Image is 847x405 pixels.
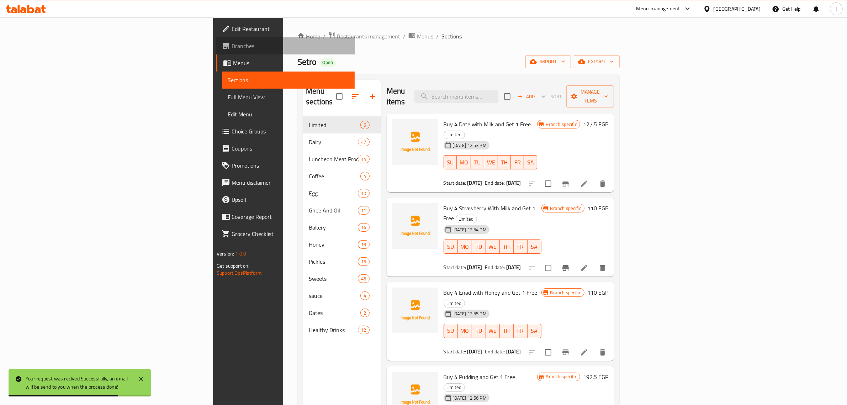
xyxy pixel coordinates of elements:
span: FR [514,157,521,168]
span: 14 [358,156,369,163]
div: items [358,274,369,283]
div: sauce4 [303,287,381,304]
span: Grocery Checklist [232,230,349,238]
input: search [414,90,498,103]
span: FR [517,242,525,252]
span: WE [487,157,495,168]
div: Pickles [309,257,358,266]
button: WE [486,324,500,338]
span: Select to update [541,345,556,360]
button: Add section [364,88,381,105]
span: Buy 4 Enad with Honey and Get 1 Free [444,287,538,298]
button: Branch-specific-item [557,175,574,192]
span: 10 [358,190,369,197]
div: Honey19 [303,236,381,253]
span: Honey [309,240,358,249]
a: Choice Groups [216,123,355,140]
div: items [358,189,369,198]
span: 15 [358,258,369,265]
span: Menus [233,59,349,67]
span: TU [474,157,481,168]
div: [GEOGRAPHIC_DATA] [714,5,761,13]
span: TU [475,242,483,252]
span: Start date: [444,178,466,188]
a: Menu disclaimer [216,174,355,191]
img: Buy 4 Enad with Honey and Get 1 Free [392,288,438,333]
span: End date: [485,263,505,272]
b: [DATE] [506,347,521,356]
span: End date: [485,347,505,356]
a: Menus [408,32,433,41]
button: TU [472,324,486,338]
span: Start date: [444,347,466,356]
span: SU [447,157,454,168]
button: WE [484,155,498,169]
span: End date: [485,178,505,188]
div: items [358,206,369,215]
a: Coupons [216,140,355,157]
span: Healthy Drinks [309,326,358,334]
div: Menu-management [636,5,680,13]
span: MO [460,157,468,168]
button: FR [511,155,524,169]
span: Buy 4 Strawberry With Milk and Get 1 Free [444,203,536,223]
span: [DATE] 12:55 PM [450,310,489,317]
button: delete [594,259,611,277]
div: Ghee And Oil11 [303,202,381,219]
span: TH [503,326,511,336]
a: Edit Restaurant [216,20,355,37]
b: [DATE] [506,178,521,188]
button: import [525,55,571,68]
button: TH [498,155,511,169]
span: Coffee [309,172,360,180]
button: Branch-specific-item [557,259,574,277]
div: items [358,155,369,163]
span: Sweets [309,274,358,283]
span: Egg [309,189,358,198]
span: SA [530,242,539,252]
button: delete [594,344,611,361]
span: 5 [361,122,369,128]
div: Luncheon Meat Products [309,155,358,163]
button: SU [444,324,458,338]
div: items [358,257,369,266]
span: Dairy [309,138,358,146]
span: Coupons [232,144,349,153]
h6: 192.5 EGP [583,372,608,382]
b: [DATE] [506,263,521,272]
a: Restaurants management [328,32,400,41]
span: TU [475,326,483,336]
span: FR [517,326,525,336]
span: Select section first [538,91,566,102]
div: Bakery [309,223,358,232]
a: Branches [216,37,355,54]
span: Coverage Report [232,212,349,221]
span: Branch specific [543,373,580,380]
span: Select to update [541,261,556,275]
div: items [360,309,369,317]
div: Limited5 [303,116,381,133]
span: Limited [444,131,465,139]
span: [DATE] 12:53 PM [450,142,489,149]
span: Sections [228,76,349,84]
div: Dairy47 [303,133,381,151]
div: items [358,223,369,232]
span: TH [501,157,508,168]
span: SU [447,242,455,252]
button: MO [458,324,472,338]
button: MO [457,155,471,169]
a: Support.OpsPlatform [217,268,262,278]
span: Get support on: [217,261,249,270]
span: Manage items [572,88,608,105]
a: Full Menu View [222,89,355,106]
span: Add [517,93,536,101]
div: items [358,326,369,334]
span: Branches [232,42,349,50]
span: Limited [444,383,465,391]
a: Sections [222,72,355,89]
nav: breadcrumb [297,32,620,41]
span: Promotions [232,161,349,170]
span: Full Menu View [228,93,349,101]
